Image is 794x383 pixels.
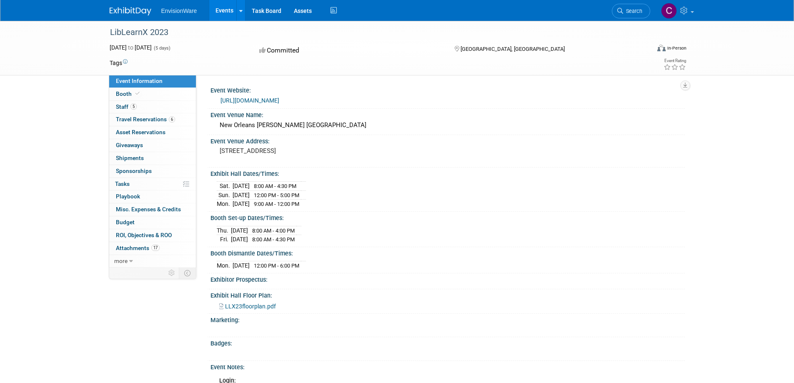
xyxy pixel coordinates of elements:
[110,44,152,51] span: [DATE] [DATE]
[217,200,233,208] td: Mon.
[254,263,299,269] span: 12:00 PM - 6:00 PM
[130,103,137,110] span: 5
[116,219,135,225] span: Budget
[210,84,685,95] div: Event Website:
[210,212,685,222] div: Booth Set-up Dates/Times:
[225,303,276,310] span: LLX23floorplan.pdf
[110,7,151,15] img: ExhibitDay
[231,226,248,235] td: [DATE]
[169,116,175,123] span: 6
[116,155,144,161] span: Shipments
[601,43,687,56] div: Event Format
[217,226,231,235] td: Thu.
[217,261,233,270] td: Mon.
[116,142,143,148] span: Giveaways
[109,139,196,152] a: Giveaways
[623,8,642,14] span: Search
[109,190,196,203] a: Playbook
[116,129,165,135] span: Asset Reservations
[110,59,128,67] td: Tags
[116,78,163,84] span: Event Information
[210,361,685,371] div: Event Notes:
[116,245,160,251] span: Attachments
[109,101,196,113] a: Staff5
[109,229,196,242] a: ROI, Objectives & ROO
[116,103,137,110] span: Staff
[254,192,299,198] span: 12:00 PM - 5:00 PM
[217,190,233,200] td: Sun.
[127,44,135,51] span: to
[109,113,196,126] a: Travel Reservations6
[210,135,685,145] div: Event Venue Address:
[233,261,250,270] td: [DATE]
[109,255,196,268] a: more
[116,116,175,123] span: Travel Reservations
[220,97,279,104] a: [URL][DOMAIN_NAME]
[109,216,196,229] a: Budget
[115,180,130,187] span: Tasks
[664,59,686,63] div: Event Rating
[210,289,685,300] div: Exhibit Hall Floor Plan:
[661,3,677,19] img: Chris Terranova
[254,201,299,207] span: 9:00 AM - 12:00 PM
[151,245,160,251] span: 17
[252,228,295,234] span: 8:00 AM - 4:00 PM
[109,203,196,216] a: Misc. Expenses & Credits
[210,273,685,284] div: Exhibitor Prospectus:
[217,235,231,244] td: Fri.
[657,45,666,51] img: Format-Inperson.png
[254,183,296,189] span: 8:00 AM - 4:30 PM
[109,75,196,88] a: Event Information
[116,193,140,200] span: Playbook
[220,147,399,155] pre: [STREET_ADDRESS]
[217,182,233,191] td: Sat.
[109,178,196,190] a: Tasks
[109,242,196,255] a: Attachments17
[210,314,685,324] div: Marketing:
[116,232,172,238] span: ROI, Objectives & ROO
[153,45,170,51] span: (5 days)
[107,25,638,40] div: LibLearnX 2023
[461,46,565,52] span: [GEOGRAPHIC_DATA], [GEOGRAPHIC_DATA]
[233,200,250,208] td: [DATE]
[161,8,197,14] span: EnvisionWare
[252,236,295,243] span: 8:00 AM - 4:30 PM
[231,235,248,244] td: [DATE]
[210,168,685,178] div: Exhibit Hall Dates/Times:
[233,182,250,191] td: [DATE]
[667,45,686,51] div: In-Person
[109,126,196,139] a: Asset Reservations
[109,88,196,100] a: Booth
[257,43,441,58] div: Committed
[116,90,141,97] span: Booth
[116,206,181,213] span: Misc. Expenses & Credits
[219,303,276,310] a: LLX23floorplan.pdf
[116,168,152,174] span: Sponsorships
[114,258,128,264] span: more
[109,165,196,178] a: Sponsorships
[109,152,196,165] a: Shipments
[210,109,685,119] div: Event Venue Name:
[217,119,679,132] div: New Orleans [PERSON_NAME] [GEOGRAPHIC_DATA]
[612,4,650,18] a: Search
[165,268,179,278] td: Personalize Event Tab Strip
[210,247,685,258] div: Booth Dismantle Dates/Times:
[135,91,140,96] i: Booth reservation complete
[179,268,196,278] td: Toggle Event Tabs
[210,337,685,348] div: Badges:
[233,190,250,200] td: [DATE]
